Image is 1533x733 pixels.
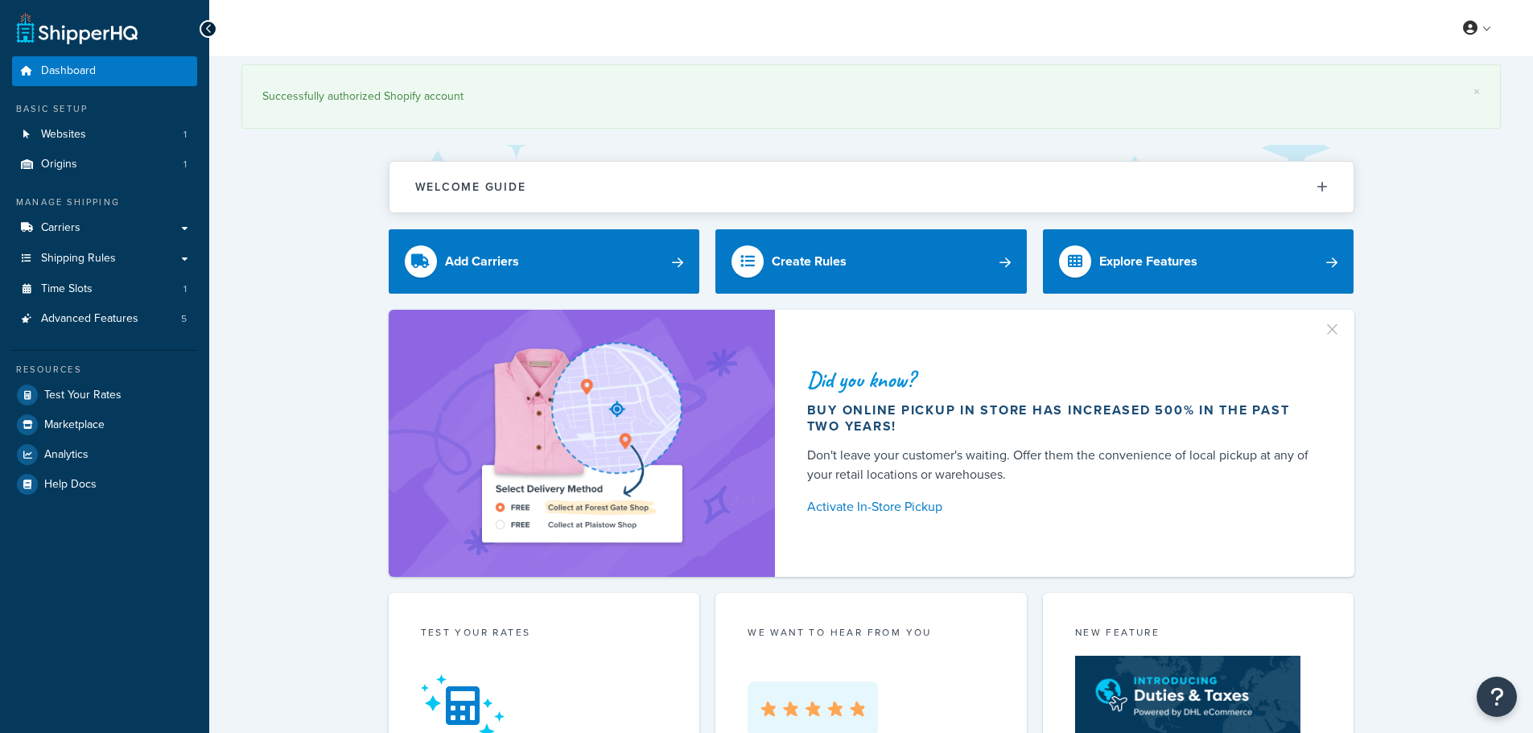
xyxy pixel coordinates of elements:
[181,312,187,326] span: 5
[12,381,197,410] a: Test Your Rates
[41,312,138,326] span: Advanced Features
[12,196,197,209] div: Manage Shipping
[1075,625,1322,644] div: New Feature
[772,250,847,273] div: Create Rules
[1473,85,1480,98] a: ×
[41,282,93,296] span: Time Slots
[12,56,197,86] a: Dashboard
[44,389,122,402] span: Test Your Rates
[41,221,80,235] span: Carriers
[12,120,197,150] li: Websites
[12,304,197,334] a: Advanced Features5
[183,158,187,171] span: 1
[183,282,187,296] span: 1
[807,369,1316,391] div: Did you know?
[12,102,197,116] div: Basic Setup
[436,334,727,553] img: ad-shirt-map-b0359fc47e01cab431d101c4b569394f6a03f54285957d908178d52f29eb9668.png
[44,418,105,432] span: Marketplace
[807,496,1316,518] a: Activate In-Store Pickup
[1477,677,1517,717] button: Open Resource Center
[41,252,116,266] span: Shipping Rules
[1099,250,1197,273] div: Explore Features
[807,402,1316,434] div: Buy online pickup in store has increased 500% in the past two years!
[262,85,1480,108] div: Successfully authorized Shopify account
[41,158,77,171] span: Origins
[12,150,197,179] li: Origins
[12,120,197,150] a: Websites1
[421,625,668,644] div: Test your rates
[44,478,97,492] span: Help Docs
[415,181,526,193] h2: Welcome Guide
[748,625,995,640] p: we want to hear from you
[715,229,1027,294] a: Create Rules
[41,128,86,142] span: Websites
[12,274,197,304] li: Time Slots
[183,128,187,142] span: 1
[389,229,700,294] a: Add Carriers
[12,470,197,499] a: Help Docs
[1043,229,1354,294] a: Explore Features
[389,162,1354,212] button: Welcome Guide
[807,446,1316,484] div: Don't leave your customer's waiting. Offer them the convenience of local pickup at any of your re...
[44,448,89,462] span: Analytics
[445,250,519,273] div: Add Carriers
[12,440,197,469] a: Analytics
[12,150,197,179] a: Origins1
[12,274,197,304] a: Time Slots1
[12,410,197,439] a: Marketplace
[12,213,197,243] a: Carriers
[12,244,197,274] a: Shipping Rules
[41,64,96,78] span: Dashboard
[12,363,197,377] div: Resources
[12,304,197,334] li: Advanced Features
